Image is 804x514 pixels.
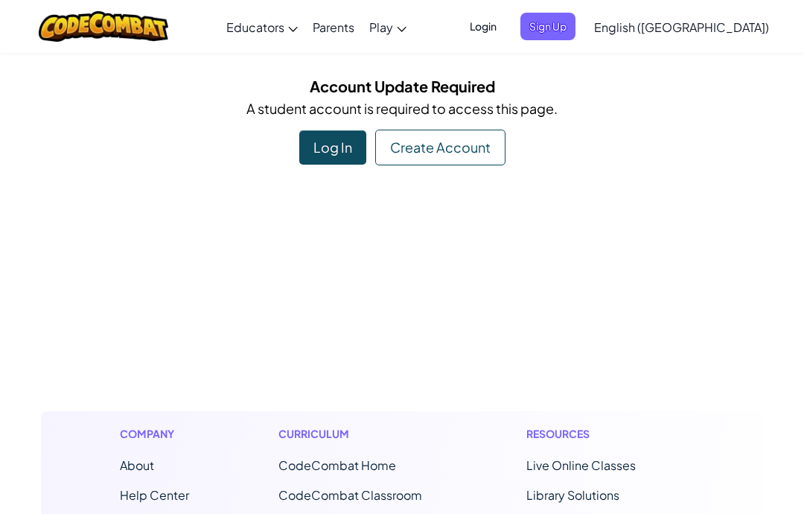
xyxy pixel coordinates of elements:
[526,457,636,473] a: Live Online Classes
[375,130,505,165] div: Create Account
[278,457,396,473] span: CodeCombat Home
[594,19,769,35] span: English ([GEOGRAPHIC_DATA])
[219,7,305,47] a: Educators
[526,426,685,442] h1: Resources
[299,130,366,165] div: Log In
[278,487,422,503] a: CodeCombat Classroom
[52,98,752,119] p: A student account is required to access this page.
[226,19,284,35] span: Educators
[305,7,362,47] a: Parents
[120,426,189,442] h1: Company
[587,7,776,47] a: English ([GEOGRAPHIC_DATA])
[278,426,437,442] h1: Curriculum
[520,13,575,40] button: Sign Up
[120,457,154,473] a: About
[39,11,169,42] img: CodeCombat logo
[120,487,189,503] a: Help Center
[369,19,393,35] span: Play
[52,74,752,98] h5: Account Update Required
[526,487,619,503] a: Library Solutions
[362,7,414,47] a: Play
[461,13,505,40] button: Login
